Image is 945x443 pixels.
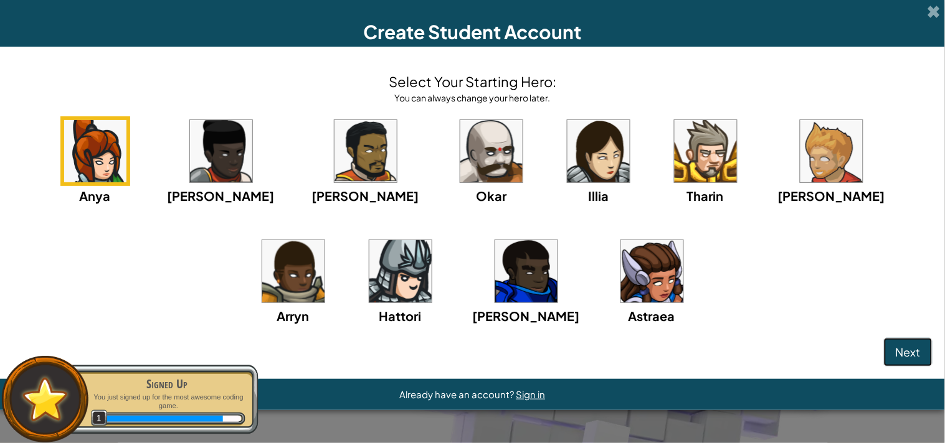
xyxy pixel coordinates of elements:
[277,308,310,324] span: Arryn
[896,345,921,359] span: Next
[495,240,558,302] img: portrait.png
[800,120,863,182] img: portrait.png
[80,188,111,203] span: Anya
[675,120,737,182] img: portrait.png
[168,188,275,203] span: [PERSON_NAME]
[400,388,516,400] span: Already have an account?
[91,410,108,427] span: 1
[223,416,241,422] div: 3 XP until level 2
[567,120,630,182] img: portrait.png
[884,338,933,366] button: Next
[88,375,245,393] div: Signed Up
[476,188,506,203] span: Okar
[64,120,126,182] img: portrait.png
[778,188,885,203] span: [PERSON_NAME]
[473,308,580,324] span: [PERSON_NAME]
[389,91,556,104] div: You can always change your hero later.
[516,388,546,400] a: Sign in
[17,371,74,427] img: default.png
[369,240,432,302] img: portrait.png
[190,120,252,182] img: portrait.png
[389,72,556,91] h4: Select Your Starting Hero:
[262,240,325,302] img: portrait.png
[379,308,422,324] span: Hattori
[88,393,245,411] p: You just signed up for the most awesome coding game.
[335,120,397,182] img: portrait.png
[105,416,224,422] div: 20 XP earned
[687,188,724,203] span: Tharin
[460,120,523,182] img: portrait.png
[588,188,609,203] span: Illia
[621,240,683,302] img: portrait.png
[312,188,419,203] span: [PERSON_NAME]
[364,20,582,44] span: Create Student Account
[629,308,675,324] span: Astraea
